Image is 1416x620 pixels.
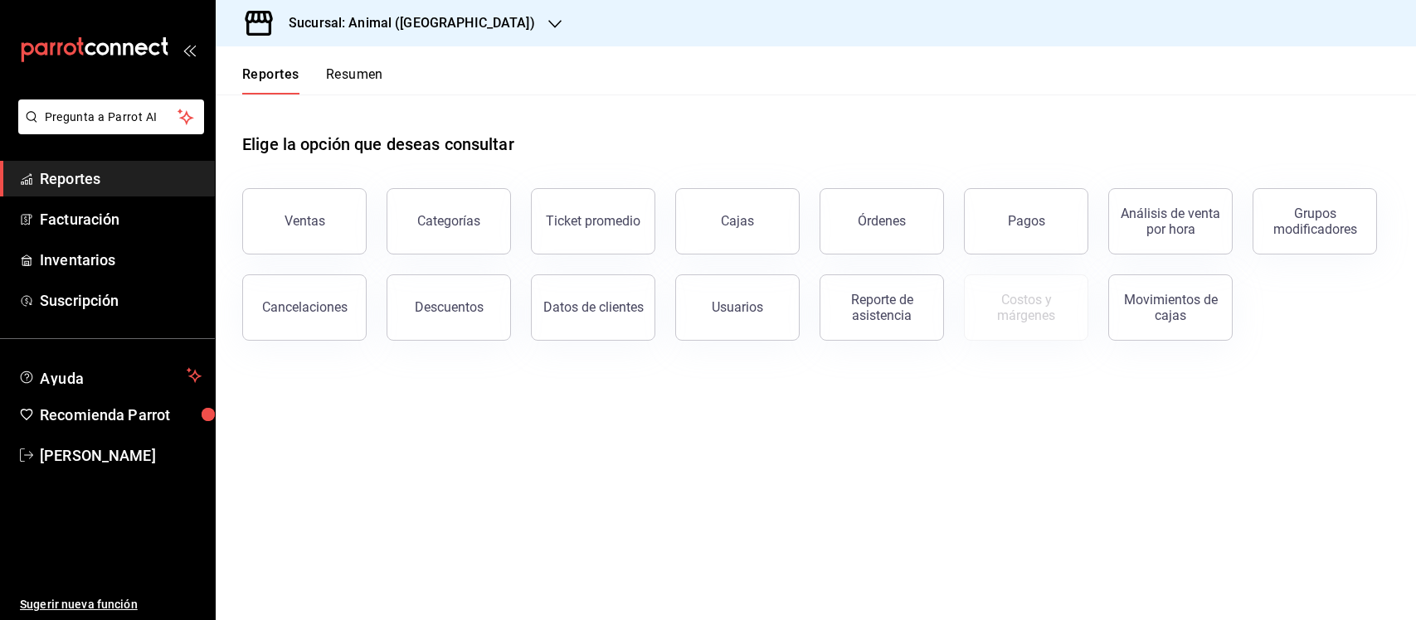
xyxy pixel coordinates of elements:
[543,299,644,315] div: Datos de clientes
[1008,213,1045,229] div: Pagos
[242,66,383,94] div: navigation tabs
[18,99,204,134] button: Pregunta a Parrot AI
[675,188,800,254] a: Cajas
[387,188,511,254] button: Categorías
[40,208,202,230] span: Facturación
[285,213,325,229] div: Ventas
[40,404,202,426] span: Recomienda Parrot
[531,188,655,254] button: Ticket promedio
[858,213,906,229] div: Órdenes
[415,299,484,315] div: Descuentos
[326,66,383,94] button: Resumen
[242,274,367,341] button: Cancelaciones
[275,13,535,33] h3: Sucursal: Animal ([GEOGRAPHIC_DATA])
[1108,188,1233,254] button: Análisis de venta por hora
[975,292,1078,323] div: Costos y márgenes
[820,274,944,341] button: Reporte de asistencia
[546,213,640,229] div: Ticket promedio
[1108,274,1233,341] button: Movimientos de cajas
[45,109,178,126] span: Pregunta a Parrot AI
[12,120,204,138] a: Pregunta a Parrot AI
[20,596,202,613] span: Sugerir nueva función
[387,274,511,341] button: Descuentos
[40,249,202,271] span: Inventarios
[721,211,755,231] div: Cajas
[830,292,933,323] div: Reporte de asistencia
[242,132,514,157] h1: Elige la opción que deseas consultar
[417,213,480,229] div: Categorías
[1253,188,1377,254] button: Grupos modificadores
[820,188,944,254] button: Órdenes
[712,299,763,315] div: Usuarios
[1263,206,1366,237] div: Grupos modificadores
[1119,292,1222,323] div: Movimientos de cajas
[242,188,367,254] button: Ventas
[964,188,1088,254] button: Pagos
[40,289,202,312] span: Suscripción
[531,274,655,341] button: Datos de clientes
[675,274,800,341] button: Usuarios
[40,444,202,467] span: [PERSON_NAME]
[40,366,180,385] span: Ayuda
[242,66,299,94] button: Reportes
[964,274,1088,341] button: Contrata inventarios para ver este reporte
[40,167,202,190] span: Reportes
[262,299,348,315] div: Cancelaciones
[1119,206,1222,237] div: Análisis de venta por hora
[182,43,196,56] button: open_drawer_menu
